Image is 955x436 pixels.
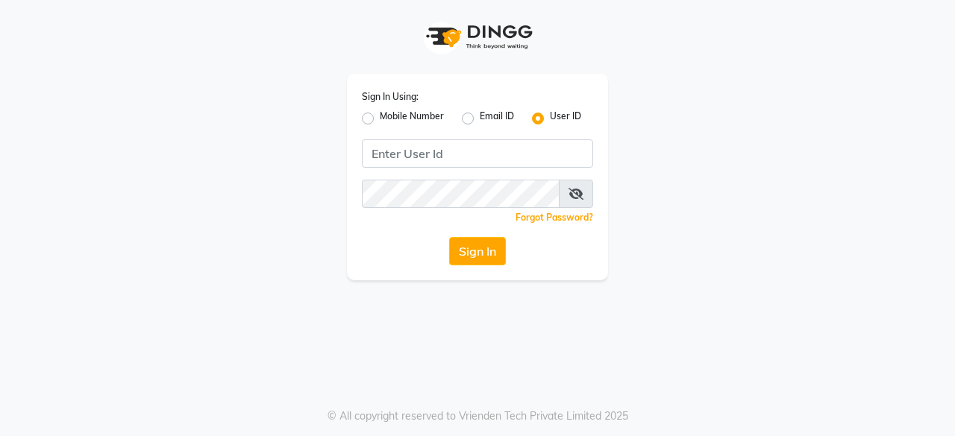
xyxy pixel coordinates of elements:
[516,212,593,223] a: Forgot Password?
[362,139,593,168] input: Username
[380,110,444,127] label: Mobile Number
[418,15,537,59] img: logo1.svg
[362,180,560,208] input: Username
[362,90,419,104] label: Sign In Using:
[480,110,514,127] label: Email ID
[449,237,506,265] button: Sign In
[550,110,581,127] label: User ID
